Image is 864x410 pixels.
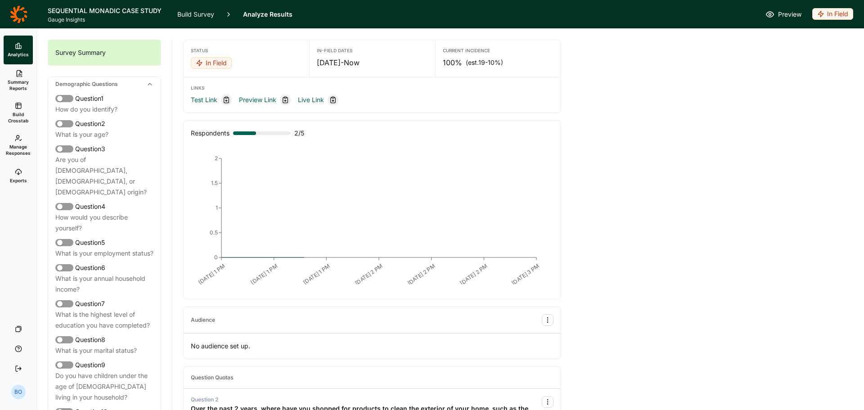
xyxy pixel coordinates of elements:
[4,162,33,190] a: Exports
[7,79,29,91] span: Summary Reports
[211,180,218,186] tspan: 1.5
[55,154,153,198] div: Are you of [DEMOGRAPHIC_DATA], [DEMOGRAPHIC_DATA], or [DEMOGRAPHIC_DATA] origin?
[55,237,153,248] div: Question 5
[280,95,291,105] div: Copy link
[4,36,33,64] a: Analytics
[48,77,161,91] div: Demographic Questions
[48,5,166,16] h1: SEQUENTIAL MONADIC CASE STUDY
[55,144,153,154] div: Question 3
[191,57,232,69] div: In Field
[191,316,215,324] div: Audience
[215,155,218,162] tspan: 2
[4,97,33,129] a: Build Crosstab
[466,58,503,67] span: (est. 19-10% )
[191,128,229,139] div: Respondents
[778,9,801,20] span: Preview
[10,177,27,184] span: Exports
[317,47,427,54] div: In-Field Dates
[406,262,436,286] text: [DATE] 2 PM
[443,57,462,68] span: 100%
[302,262,331,286] text: [DATE] 1 PM
[184,333,561,359] p: No audience set up.
[6,144,31,156] span: Manage Responses
[55,212,153,234] div: How would you describe yourself?
[55,370,153,403] div: Do you have children under the age of [DEMOGRAPHIC_DATA] living in your household?
[317,57,427,68] div: [DATE] - Now
[214,254,218,261] tspan: 0
[765,9,801,20] a: Preview
[55,345,153,356] div: What is your marital status?
[55,93,153,104] div: Question 1
[191,85,553,91] div: Links
[55,118,153,129] div: Question 2
[191,95,217,105] a: Test Link
[8,51,29,58] span: Analytics
[221,95,232,105] div: Copy link
[55,201,153,212] div: Question 4
[354,262,384,286] text: [DATE] 2 PM
[48,40,161,65] div: Survey Summary
[55,298,153,309] div: Question 7
[55,360,153,370] div: Question 9
[55,309,153,331] div: What is the highest level of education you have completed?
[191,396,535,403] div: Question 2
[55,273,153,295] div: What is your annual household income?
[812,8,853,21] button: In Field
[11,385,26,399] div: BO
[4,64,33,97] a: Summary Reports
[542,314,553,326] button: Audience Options
[55,104,153,115] div: How do you identify?
[210,229,218,236] tspan: 0.5
[55,248,153,259] div: What is your employment status?
[55,262,153,273] div: Question 6
[48,16,166,23] span: Gauge Insights
[191,47,302,54] div: Status
[510,262,540,286] text: [DATE] 3 PM
[239,95,276,105] a: Preview Link
[216,204,218,211] tspan: 1
[328,95,338,105] div: Copy link
[249,262,279,286] text: [DATE] 1 PM
[812,8,853,20] div: In Field
[191,57,232,70] button: In Field
[459,262,489,286] text: [DATE] 2 PM
[7,111,29,124] span: Build Crosstab
[542,396,553,408] button: Quota Options
[55,129,153,140] div: What is your age?
[298,95,324,105] a: Live Link
[294,128,304,139] span: 2 / 5
[55,334,153,345] div: Question 8
[4,129,33,162] a: Manage Responses
[191,374,234,381] div: Question Quotas
[443,47,553,54] div: Current Incidence
[197,262,226,286] text: [DATE] 1 PM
